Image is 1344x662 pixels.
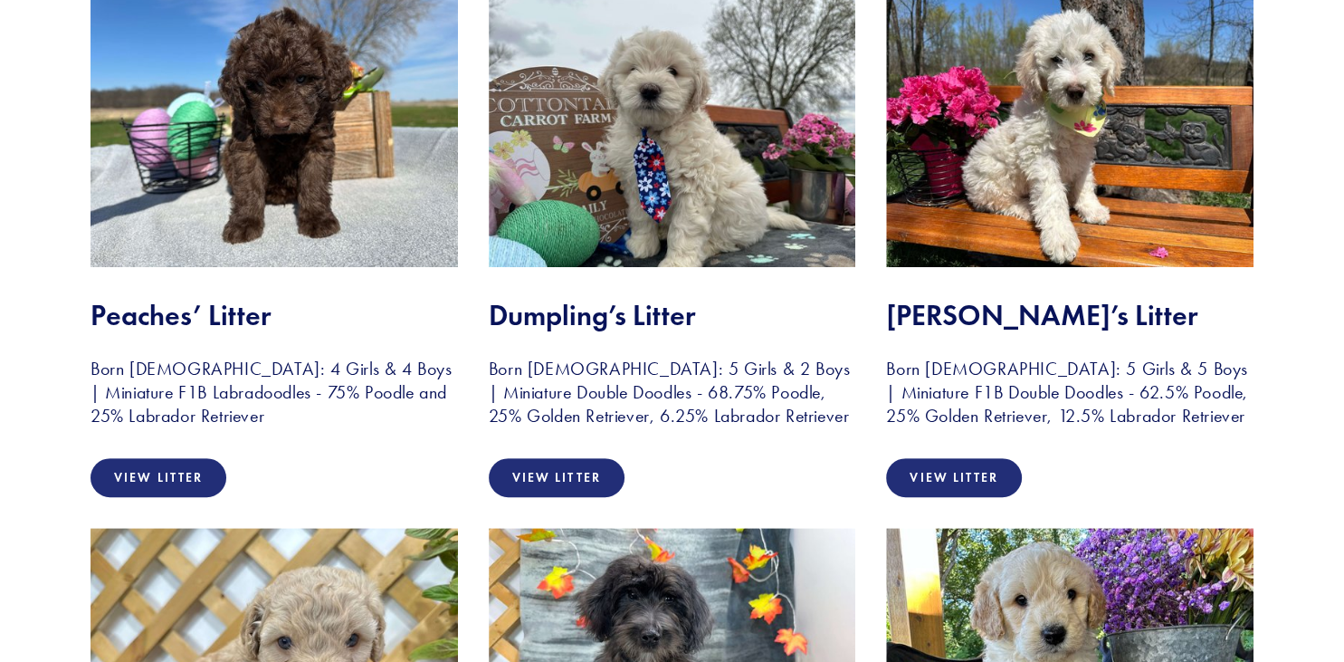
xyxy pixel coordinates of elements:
[886,357,1253,427] h3: Born [DEMOGRAPHIC_DATA]: 5 Girls & 5 Boys | Miniature F1B Double Doodles - 62.5% Poodle, 25% Gold...
[489,298,856,332] h2: Dumpling’s Litter
[91,298,458,332] h2: Peaches’ Litter
[91,458,226,497] a: View Litter
[91,357,458,427] h3: Born [DEMOGRAPHIC_DATA]: 4 Girls & 4 Boys | Miniature F1B Labradoodles - 75% Poodle and 25% Labra...
[886,298,1253,332] h2: [PERSON_NAME]’s Litter
[489,458,624,497] a: View Litter
[489,357,856,427] h3: Born [DEMOGRAPHIC_DATA]: 5 Girls & 2 Boys | Miniature Double Doodles - 68.75% Poodle, 25% Golden ...
[886,458,1022,497] a: View Litter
